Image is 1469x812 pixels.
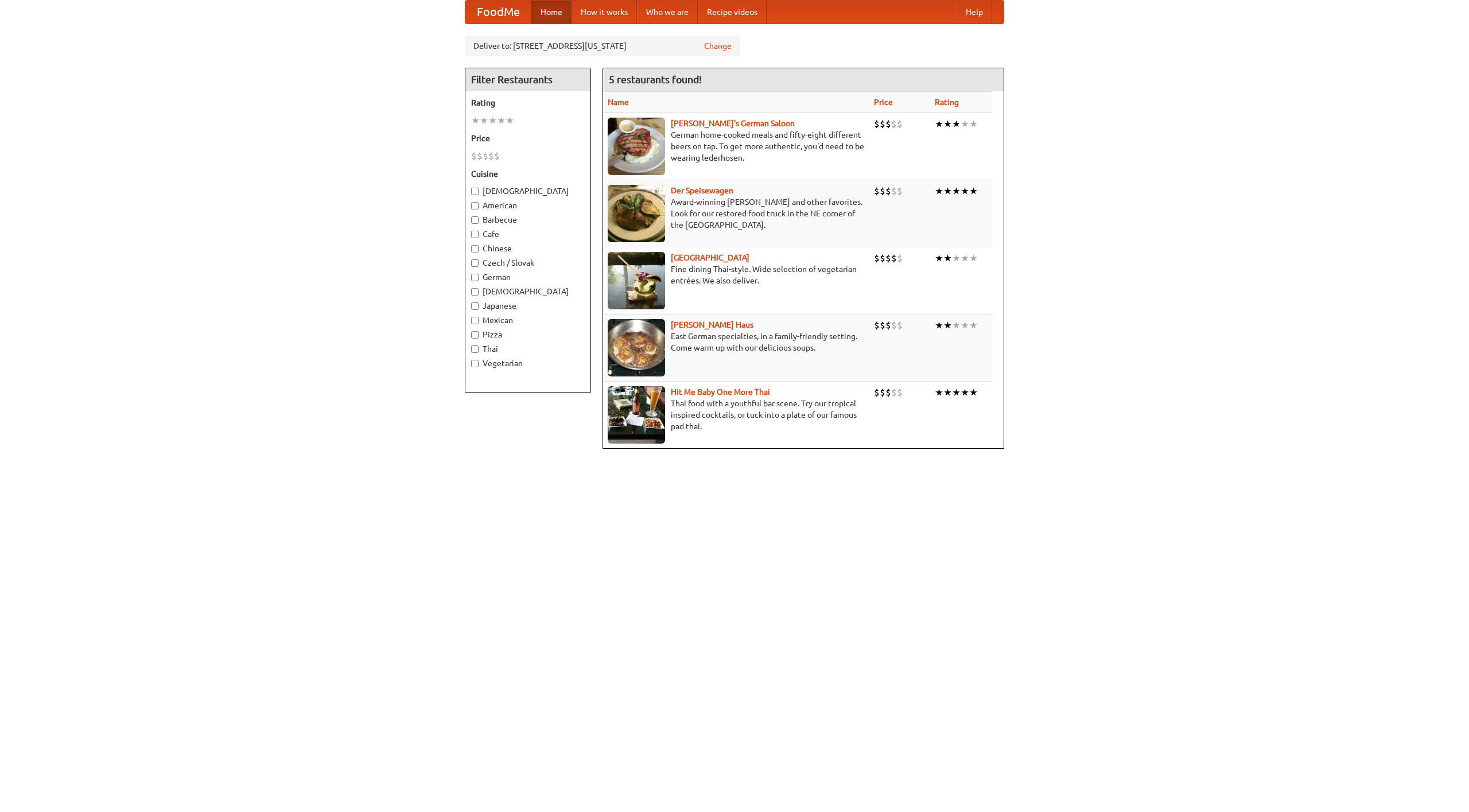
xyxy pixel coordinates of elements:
li: ★ [952,319,961,332]
li: ★ [969,185,978,197]
li: $ [897,319,903,332]
label: [DEMOGRAPHIC_DATA] [471,185,585,197]
input: Czech / Slovak [471,259,479,267]
li: ★ [952,185,961,197]
label: Cafe [471,228,585,240]
a: Name [608,98,629,107]
img: speisewagen.jpg [608,185,665,242]
input: Mexican [471,317,479,324]
a: Rating [935,98,959,107]
li: ★ [969,252,978,265]
li: ★ [961,386,969,399]
a: Home [531,1,572,24]
label: Czech / Slovak [471,257,585,269]
label: Thai [471,343,585,355]
li: ★ [961,319,969,332]
li: ★ [961,118,969,130]
label: American [471,200,585,211]
li: $ [494,150,500,162]
li: ★ [480,114,488,127]
li: $ [885,386,891,399]
li: $ [874,185,880,197]
h5: Cuisine [471,168,585,180]
li: ★ [961,252,969,265]
li: ★ [488,114,497,127]
a: FoodMe [465,1,531,24]
input: Cafe [471,231,479,238]
a: [GEOGRAPHIC_DATA] [671,253,749,262]
li: ★ [497,114,506,127]
li: $ [897,185,903,197]
h5: Price [471,133,585,144]
li: $ [880,252,885,265]
li: $ [891,386,897,399]
li: $ [874,319,880,332]
li: ★ [943,386,952,399]
li: ★ [935,319,943,332]
li: $ [880,386,885,399]
a: Who we are [637,1,698,24]
li: $ [891,185,897,197]
p: Thai food with a youthful bar scene. Try our tropical inspired cocktails, or tuck into a plate of... [608,398,865,432]
label: Vegetarian [471,358,585,369]
input: Barbecue [471,216,479,224]
li: ★ [943,252,952,265]
input: American [471,202,479,209]
li: $ [897,386,903,399]
a: [PERSON_NAME]'s German Saloon [671,119,795,128]
input: Vegetarian [471,360,479,367]
h5: Rating [471,97,585,108]
li: $ [880,118,885,130]
li: ★ [952,252,961,265]
li: $ [897,252,903,265]
p: Fine dining Thai-style. Wide selection of vegetarian entrées. We also deliver. [608,263,865,286]
input: [DEMOGRAPHIC_DATA] [471,188,479,195]
b: Hit Me Baby One More Thai [671,387,770,397]
a: Price [874,98,893,107]
label: Chinese [471,243,585,254]
input: Pizza [471,331,479,339]
li: $ [880,185,885,197]
label: Pizza [471,329,585,340]
a: Recipe videos [698,1,767,24]
li: ★ [961,185,969,197]
img: satay.jpg [608,252,665,309]
label: Japanese [471,300,585,312]
label: Barbecue [471,214,585,226]
li: ★ [471,114,480,127]
label: German [471,271,585,283]
a: How it works [572,1,637,24]
li: ★ [952,386,961,399]
li: $ [891,319,897,332]
p: Award-winning [PERSON_NAME] and other favorites. Look for our restored food truck in the NE corne... [608,196,865,231]
li: ★ [935,386,943,399]
img: esthers.jpg [608,118,665,175]
li: ★ [969,118,978,130]
img: babythai.jpg [608,386,665,444]
li: ★ [935,185,943,197]
input: German [471,274,479,281]
li: $ [885,319,891,332]
p: East German specialties, in a family-friendly setting. Come warm up with our delicious soups. [608,331,865,353]
li: $ [885,252,891,265]
li: $ [880,319,885,332]
li: $ [885,185,891,197]
li: ★ [969,319,978,332]
a: Help [957,1,992,24]
li: $ [897,118,903,130]
li: $ [891,118,897,130]
li: $ [477,150,483,162]
a: Der Speisewagen [671,186,733,195]
input: [DEMOGRAPHIC_DATA] [471,288,479,296]
label: Mexican [471,314,585,326]
li: ★ [935,118,943,130]
input: Japanese [471,302,479,310]
li: $ [483,150,488,162]
h4: Filter Restaurants [465,68,590,91]
img: kohlhaus.jpg [608,319,665,376]
ng-pluralize: 5 restaurants found! [609,74,702,85]
li: ★ [969,386,978,399]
